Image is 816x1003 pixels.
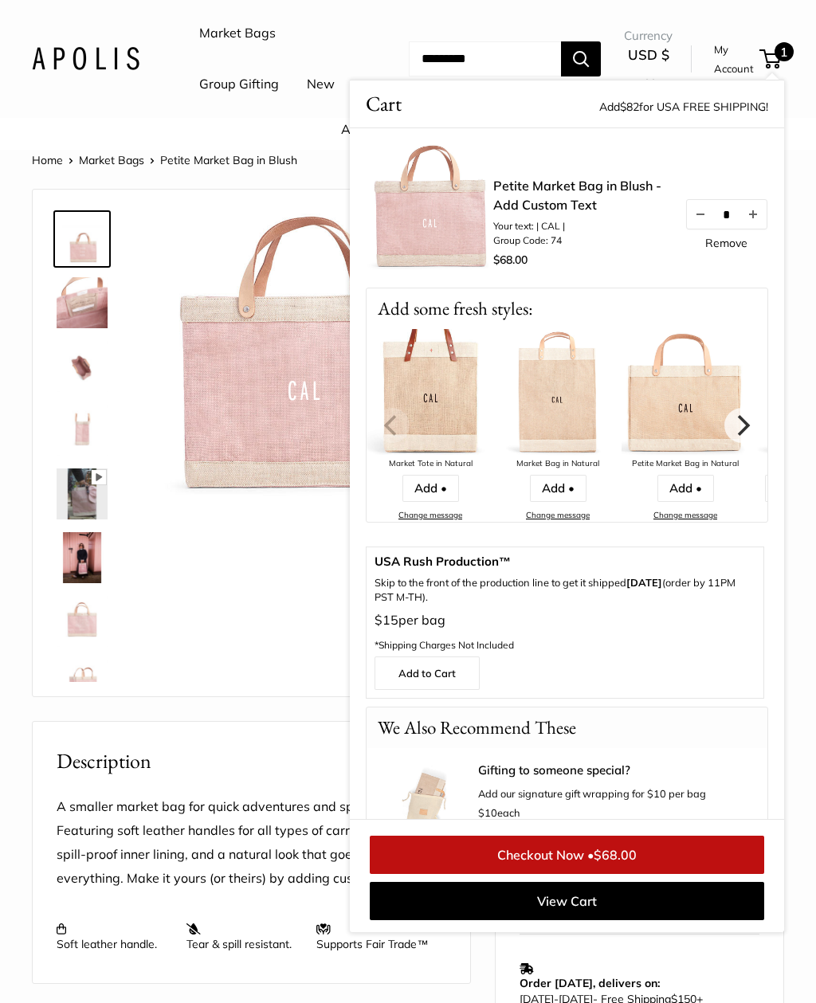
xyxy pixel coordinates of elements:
[199,22,276,45] a: Market Bags
[367,288,767,329] p: Add some fresh styles:
[687,200,714,229] button: Decrease quantity by 1
[382,764,470,852] img: Apolis Signature Gift Wrapping
[657,475,714,502] a: Add •
[160,153,297,167] span: Petite Market Bag in Blush
[57,746,446,777] h2: Description
[653,510,717,520] a: Change message
[53,274,111,331] a: Petite Market Bag in Blush
[624,42,673,93] button: USD $
[199,72,279,96] a: Group Gifting
[493,176,669,214] a: Petite Market Bag in Blush - Add Custom Text
[57,660,108,711] img: Petite Market Bag in Blush
[57,341,108,392] img: description_Bird's eye view
[57,405,108,456] img: Petite Market Bag in Blush
[493,233,669,248] li: Group Code: 74
[493,253,528,267] span: $68.00
[398,510,462,520] a: Change message
[375,609,755,656] p: per bag
[53,210,111,268] a: description_Our first ever Blush Collection
[53,656,111,714] a: Petite Market Bag in Blush
[775,42,794,61] span: 1
[57,923,171,951] p: Soft leather handle.
[307,72,335,96] a: New
[366,144,493,272] img: description_Our first ever Blush Collection
[724,408,759,443] button: Next
[79,153,144,167] a: Market Bags
[57,214,108,264] img: description_Our first ever Blush Collection
[57,532,108,583] img: description_Effortless style wherever you go
[530,475,586,502] a: Add •
[599,100,768,114] span: Add for USA FREE SHIPPING!
[186,923,300,951] p: Tear & spill resistant.
[375,656,480,690] a: Add to Cart
[714,207,739,221] input: Quantity
[402,475,459,502] a: Add •
[620,100,639,114] span: $82
[375,555,755,568] span: USA Rush Production™
[57,596,108,647] img: description_Seal of authenticity printed on the backside of every bag.
[705,237,747,249] a: Remove
[493,219,669,233] li: Your text: | CAL |
[628,46,669,63] span: USD $
[478,806,520,819] span: each
[494,456,622,472] div: Market Bag in Natural
[375,612,398,628] span: $15
[526,510,590,520] a: Change message
[57,468,108,519] img: description_Personalize today ships tomorrow - Even for groups.
[53,402,111,459] a: Petite Market Bag in Blush
[626,576,662,589] b: [DATE]
[366,88,402,119] span: Cart
[739,200,767,229] button: Increase quantity by 1
[375,576,755,605] p: Skip to the front of the production line to get it shipped (order by 11PM PST M-TH).
[520,976,660,990] strong: Order [DATE], delivers on:
[53,465,111,523] a: description_Personalize today ships tomorrow - Even for groups.
[367,456,494,472] div: Market Tote in Natural
[367,707,587,748] p: We Also Recommend These
[316,923,430,951] p: Supports Fair Trade™
[53,529,111,586] a: description_Effortless style wherever you go
[478,764,751,777] a: Gifting to someone special?
[32,150,297,170] nav: Breadcrumb
[341,121,357,137] a: All
[714,40,754,79] a: My Account
[370,836,764,874] a: Checkout Now •$68.00
[32,153,63,167] a: Home
[761,49,781,69] a: 1
[57,795,446,891] p: A smaller market bag for quick adventures and special lunches. Featuring soft leather handles for...
[57,277,108,328] img: Petite Market Bag in Blush
[624,25,673,47] span: Currency
[53,593,111,650] a: description_Seal of authenticity printed on the backside of every bag.
[622,456,749,472] div: Petite Market Bag in Natural
[160,214,446,500] img: customizer-prod
[375,639,514,651] span: *Shipping Charges Not Included
[594,847,637,863] span: $68.00
[478,764,751,823] div: Add our signature gift wrapping for $10 per bag
[409,41,561,76] input: Search...
[32,47,139,70] img: Apolis
[370,882,764,920] a: View Cart
[561,41,601,76] button: Search
[478,806,497,819] span: $10
[53,338,111,395] a: description_Bird's eye view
